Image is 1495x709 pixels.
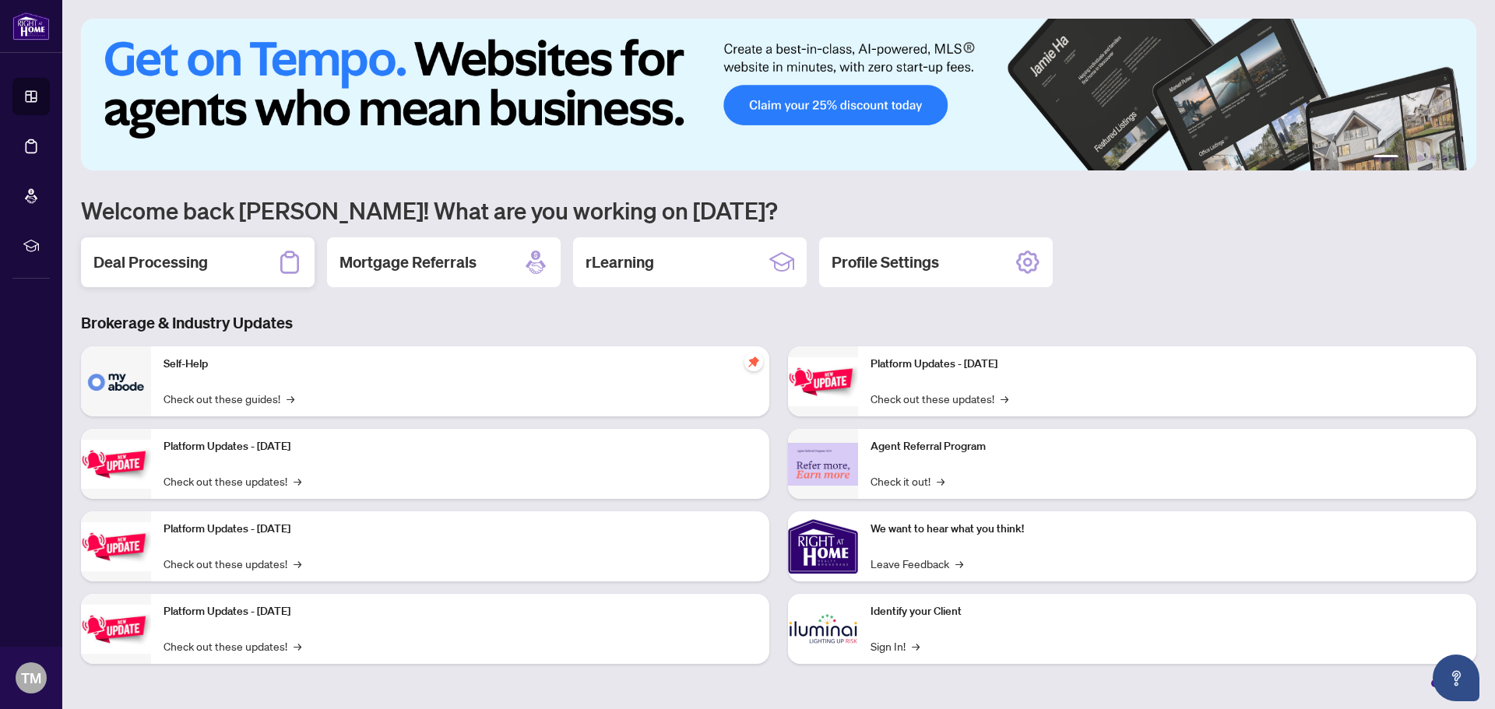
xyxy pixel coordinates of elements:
[1405,155,1411,161] button: 2
[287,390,294,407] span: →
[81,19,1476,170] img: Slide 0
[294,555,301,572] span: →
[81,440,151,489] img: Platform Updates - September 16, 2025
[912,637,920,655] span: →
[294,472,301,490] span: →
[586,251,654,273] h2: rLearning
[164,438,757,455] p: Platform Updates - [DATE]
[81,312,1476,334] h3: Brokerage & Industry Updates
[1430,155,1436,161] button: 4
[1001,390,1008,407] span: →
[788,357,858,406] img: Platform Updates - June 23, 2025
[1433,655,1479,701] button: Open asap
[788,511,858,581] img: We want to hear what you think!
[871,356,1464,373] p: Platform Updates - [DATE]
[12,12,50,40] img: logo
[164,555,301,572] a: Check out these updates!→
[81,195,1476,225] h1: Welcome back [PERSON_NAME]! What are you working on [DATE]?
[788,443,858,486] img: Agent Referral Program
[871,390,1008,407] a: Check out these updates!→
[93,251,208,273] h2: Deal Processing
[164,637,301,655] a: Check out these updates!→
[164,521,757,538] p: Platform Updates - [DATE]
[1455,155,1461,161] button: 6
[788,594,858,664] img: Identify your Client
[871,472,944,490] a: Check it out!→
[1442,155,1448,161] button: 5
[871,555,963,572] a: Leave Feedback→
[871,521,1464,538] p: We want to hear what you think!
[937,472,944,490] span: →
[164,356,757,373] p: Self-Help
[294,637,301,655] span: →
[81,346,151,416] img: Self-Help
[871,438,1464,455] p: Agent Referral Program
[21,667,41,689] span: TM
[744,353,763,371] span: pushpin
[871,603,1464,620] p: Identify your Client
[164,390,294,407] a: Check out these guides!→
[832,251,939,273] h2: Profile Settings
[81,605,151,654] img: Platform Updates - July 8, 2025
[164,603,757,620] p: Platform Updates - [DATE]
[339,251,477,273] h2: Mortgage Referrals
[955,555,963,572] span: →
[871,637,920,655] a: Sign In!→
[1417,155,1423,161] button: 3
[81,522,151,571] img: Platform Updates - July 21, 2025
[1374,155,1398,161] button: 1
[164,472,301,490] a: Check out these updates!→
